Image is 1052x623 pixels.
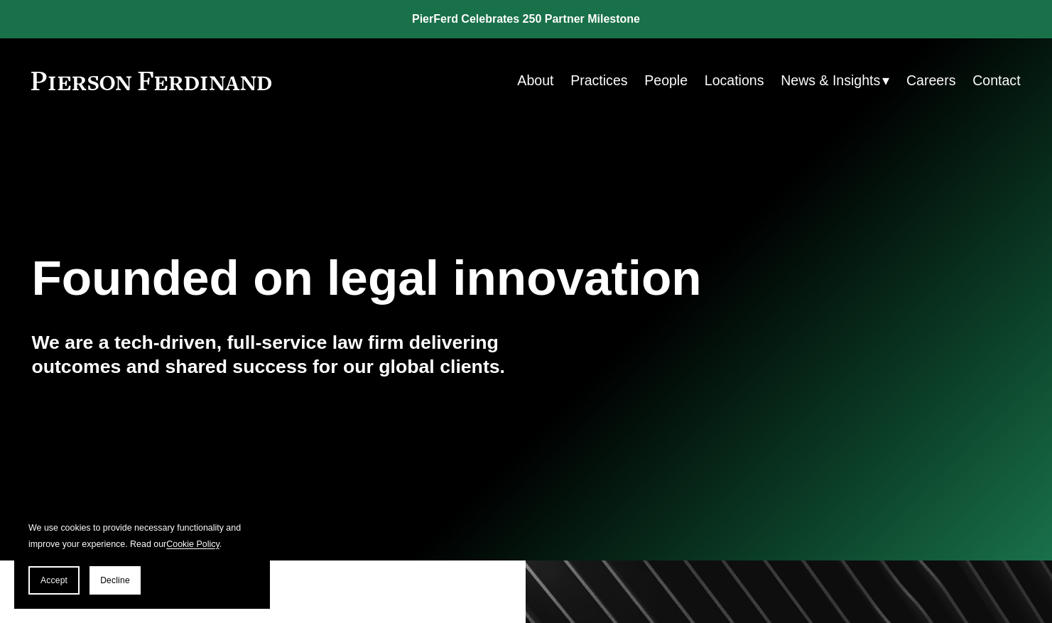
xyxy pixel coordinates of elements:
[644,67,688,94] a: People
[781,68,880,93] span: News & Insights
[28,566,80,595] button: Accept
[14,506,270,609] section: Cookie banner
[90,566,141,595] button: Decline
[28,520,256,552] p: We use cookies to provide necessary functionality and improve your experience. Read our .
[972,67,1020,94] a: Contact
[781,67,889,94] a: folder dropdown
[570,67,627,94] a: Practices
[31,250,855,306] h1: Founded on legal innovation
[31,331,526,379] h4: We are a tech-driven, full-service law firm delivering outcomes and shared success for our global...
[100,575,130,585] span: Decline
[166,539,219,549] a: Cookie Policy
[517,67,553,94] a: About
[40,575,67,585] span: Accept
[705,67,764,94] a: Locations
[906,67,956,94] a: Careers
